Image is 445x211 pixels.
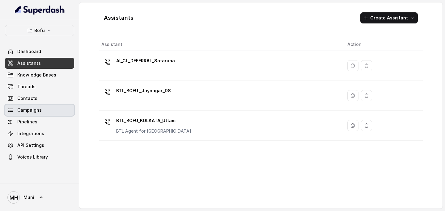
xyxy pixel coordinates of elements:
button: Create Assistant [360,12,418,23]
p: Bofu [34,27,45,34]
p: BTL_BOFU_KOLKATA_Uttam [116,116,191,126]
a: Contacts [5,93,74,104]
a: Voices Library [5,151,74,163]
a: Dashboard [5,46,74,57]
text: MH [10,194,18,201]
span: Knowledge Bases [17,72,56,78]
th: Assistant [99,38,342,51]
img: light.svg [15,5,65,15]
th: Action [342,38,423,51]
span: Contacts [17,95,37,101]
a: Knowledge Bases [5,69,74,81]
p: BTL Agent for [GEOGRAPHIC_DATA] [116,128,191,134]
a: Pipelines [5,116,74,127]
a: Muni [5,189,74,206]
span: Muni [23,194,34,201]
span: Integrations [17,130,44,137]
a: Integrations [5,128,74,139]
a: Assistants [5,58,74,69]
span: Dashboard [17,48,41,55]
span: Pipelines [17,119,37,125]
span: Voices Library [17,154,48,160]
span: Campaigns [17,107,42,113]
span: Assistants [17,60,41,66]
span: API Settings [17,142,44,148]
span: Threads [17,84,36,90]
a: Threads [5,81,74,92]
p: BTL_BOFU _Jaynagar_DS [116,86,171,96]
a: Campaigns [5,105,74,116]
a: API Settings [5,140,74,151]
h1: Assistants [104,13,133,23]
button: Bofu [5,25,74,36]
p: AI_CL_DEFERRAL_Satarupa [116,56,175,66]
